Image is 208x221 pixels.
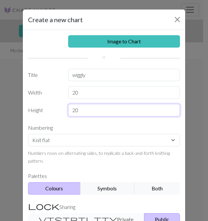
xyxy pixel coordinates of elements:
h5: Create a new chart [28,15,83,24]
label: Width [24,86,64,99]
small: Numbers rows on alternating sides, to replicate a back-and-forth knitting pattern. [28,150,170,164]
label: Title [24,69,64,81]
label: Height [24,104,64,116]
label: Sharing [24,200,184,213]
a: Image to Chart [68,35,180,48]
label: Palettes [24,170,184,182]
label: Numbering [24,122,184,134]
button: Both [134,182,180,195]
button: Colours [28,182,81,195]
button: Symbols [80,182,134,195]
button: Close [172,14,183,25]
